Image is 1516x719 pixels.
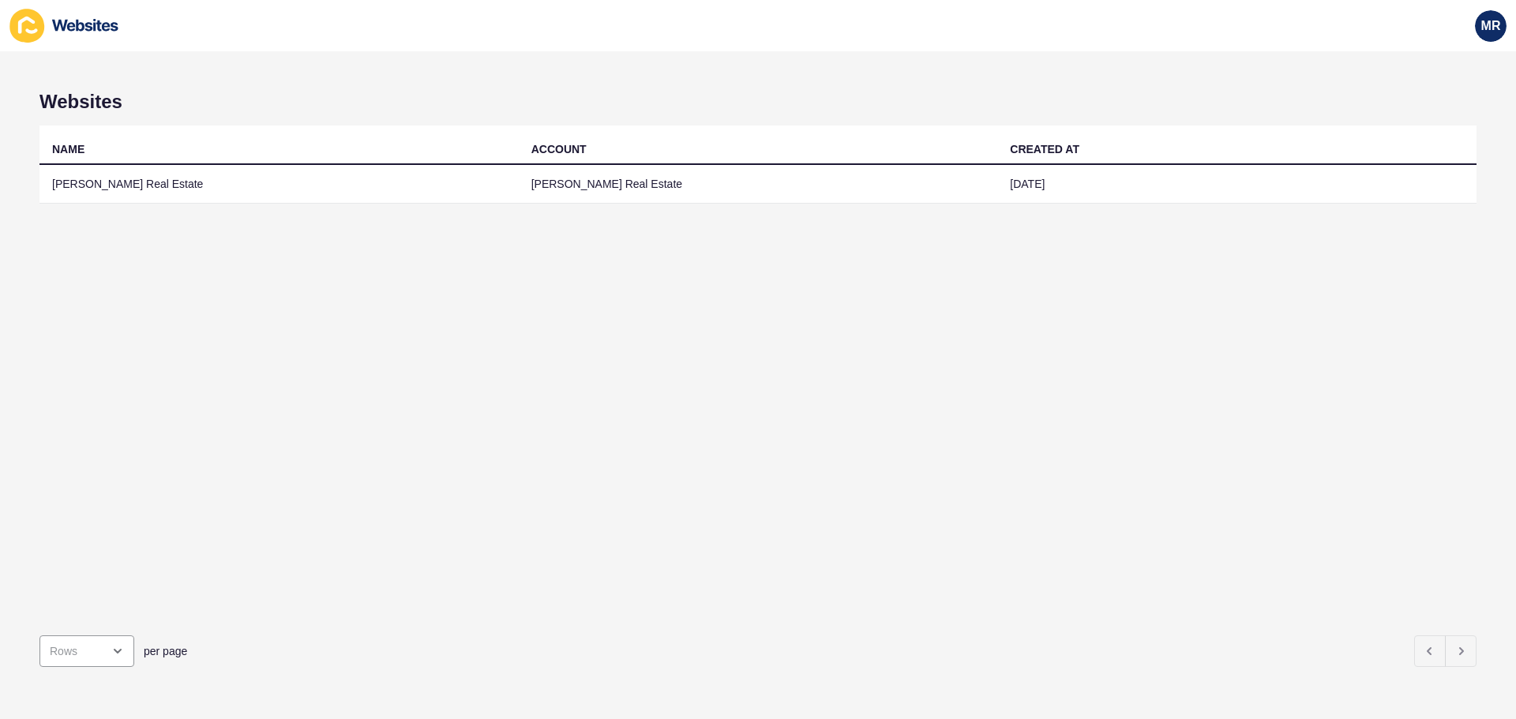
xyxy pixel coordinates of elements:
div: NAME [52,141,84,157]
div: ACCOUNT [531,141,587,157]
div: CREATED AT [1010,141,1079,157]
td: [PERSON_NAME] Real Estate [519,165,998,204]
span: MR [1481,18,1501,34]
h1: Websites [39,91,1477,113]
td: [DATE] [997,165,1477,204]
td: [PERSON_NAME] Real Estate [39,165,519,204]
div: open menu [39,635,134,667]
span: per page [144,643,187,659]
